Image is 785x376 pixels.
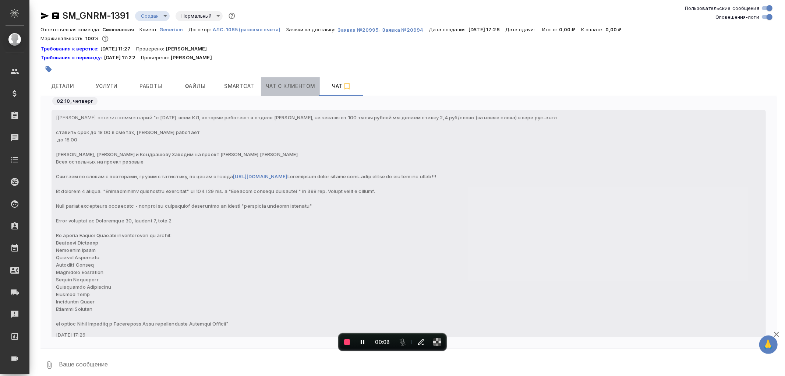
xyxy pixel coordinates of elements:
p: АЛС-1065 (разовые счета) [213,27,286,32]
p: [PERSON_NAME] [166,45,213,52]
p: Договор: [188,27,213,32]
p: 100% [85,35,101,41]
p: Проверено: [141,54,171,61]
span: Оповещения-логи [715,13,759,21]
p: Маржинальность: [40,35,85,41]
button: Добавить тэг [40,61,57,77]
button: Заявка №20994 [382,26,429,34]
a: АЛС-1065 (разовые счета) [213,25,286,33]
button: Скопировать ссылку для ЯМессенджера [40,11,49,20]
p: Generium [159,27,188,32]
p: 02.10, четверг [57,97,93,105]
span: Файлы [177,82,213,91]
a: Generium [159,25,188,33]
span: 🙏 [762,337,775,352]
span: Пользовательские сообщения [685,4,759,12]
p: 0,00 ₽ [605,27,627,32]
button: Заявка №20995 [337,26,379,34]
button: 0 [100,34,110,43]
p: Проверено: [136,45,166,52]
button: Скопировать ссылку [51,11,60,20]
span: "с [DATE] всем КЛ, которые работают в отделе [PERSON_NAME], на заказы от 100 тысяч рублей мы дела... [56,115,557,327]
button: Нормальный [179,13,214,19]
p: [PERSON_NAME] [171,54,218,61]
span: Чат [324,82,360,91]
button: 🙏 [759,335,778,354]
p: Заявки на доставку: [286,27,337,32]
svg: Подписаться [343,82,351,91]
span: Услуги [89,82,124,91]
p: Смоленская [102,27,139,32]
p: Ответственная команда: [40,27,102,32]
p: , [379,27,382,32]
p: Заявка №20994 [382,27,429,33]
span: Smartcat [222,82,257,91]
p: [DATE] 17:26 [468,27,505,32]
a: Требования к верстке: [40,45,100,52]
button: Создан [139,13,161,19]
p: Клиент: [139,27,159,32]
p: Заявка №20995 [337,27,379,33]
p: [DATE] 11:27 [100,45,136,52]
span: Детали [45,82,80,91]
p: 0,00 ₽ [559,27,581,32]
p: Дата сдачи: [505,27,537,32]
p: К оплате: [581,27,605,32]
span: Чат с клиентом [266,82,315,91]
div: Создан [135,11,170,21]
div: Создан [176,11,223,21]
a: Требования к переводу: [40,54,104,61]
div: [DATE] 17:26 [56,331,740,338]
a: [URL][DOMAIN_NAME] [233,173,287,179]
a: SM_GNRM-1391 [63,10,129,21]
p: Дата создания: [429,27,468,32]
p: [DATE] 17:22 [104,54,141,61]
button: Доп статусы указывают на важность/срочность заказа [227,11,237,21]
span: Работы [133,82,169,91]
span: [[PERSON_NAME] оставил комментарий: [56,115,557,327]
div: Нажми, чтобы открыть папку с инструкцией [40,45,100,52]
p: Итого: [542,27,559,32]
